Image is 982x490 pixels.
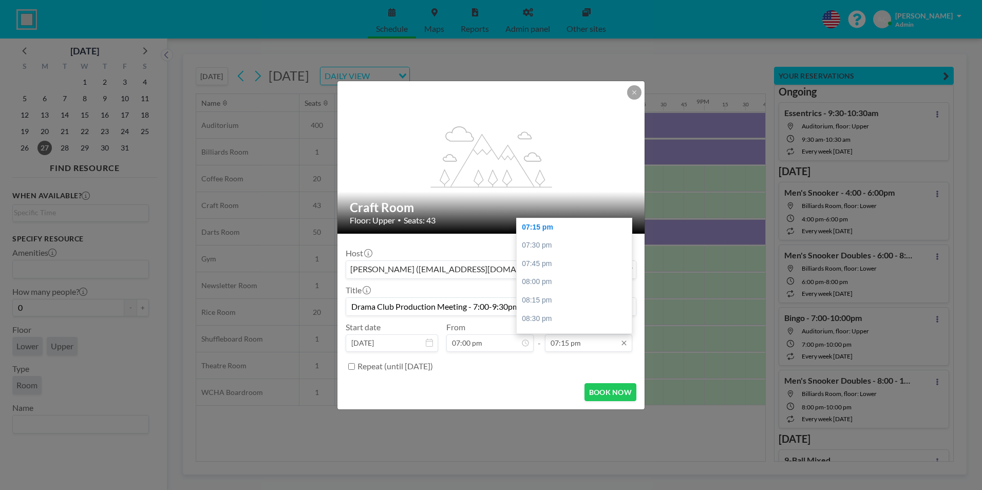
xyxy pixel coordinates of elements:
h2: Craft Room [350,200,633,215]
div: Search for option [346,261,636,278]
button: BOOK NOW [584,383,636,401]
label: From [446,322,465,332]
label: Start date [346,322,381,332]
div: 08:30 pm [517,310,637,328]
span: - [538,326,541,348]
span: Floor: Upper [350,215,395,225]
span: Seats: 43 [404,215,436,225]
span: [PERSON_NAME] ([EMAIL_ADDRESS][DOMAIN_NAME]) [348,263,559,276]
label: Repeat (until [DATE]) [357,361,433,371]
label: Host [346,248,371,258]
div: 07:15 pm [517,218,637,237]
div: 08:15 pm [517,291,637,310]
div: 08:45 pm [517,328,637,346]
span: • [398,216,401,224]
div: 07:45 pm [517,255,637,273]
label: Title [346,285,370,295]
input: Andrea's reservation [346,298,636,315]
div: 08:00 pm [517,273,637,291]
div: 07:30 pm [517,236,637,255]
g: flex-grow: 1.2; [431,125,552,187]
